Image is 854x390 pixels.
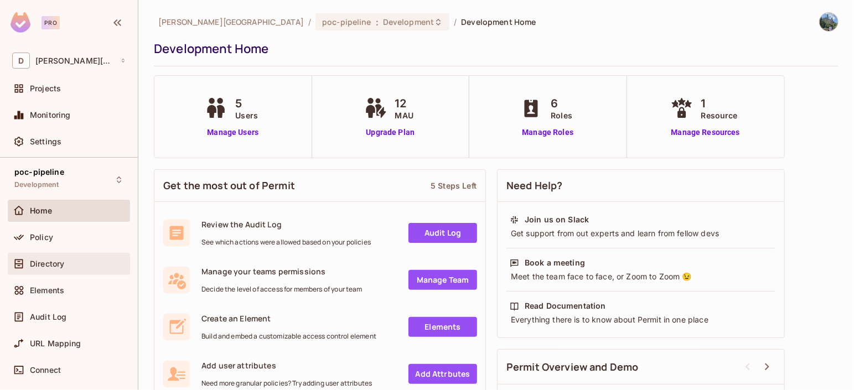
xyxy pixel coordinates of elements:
div: Meet the team face to face, or Zoom to Zoom 😉 [510,271,772,282]
span: Directory [30,259,64,268]
span: Workspace: david-santander [35,56,115,65]
span: Connect [30,366,61,375]
img: SReyMgAAAABJRU5ErkJggg== [11,12,30,33]
span: Development [383,17,434,27]
span: Audit Log [30,313,66,321]
span: the active workspace [158,17,304,27]
span: Decide the level of access for members of your team [201,285,363,294]
span: Add user attributes [201,360,372,371]
li: / [454,17,457,27]
span: Users [235,110,258,121]
div: 5 Steps Left [431,180,477,191]
span: 6 [551,95,572,112]
span: poc-pipeline [322,17,371,27]
a: Manage Resources [668,127,743,138]
div: Join us on Slack [525,214,589,225]
div: Development Home [154,40,833,57]
span: Monitoring [30,111,71,119]
span: Get the most out of Permit [163,179,295,193]
span: Roles [551,110,572,121]
a: Add Attrbutes [408,364,477,384]
span: Settings [30,137,61,146]
span: 5 [235,95,258,112]
span: MAU [395,110,413,121]
span: Need more granular policies? Try adding user attributes [201,379,372,388]
span: Permit Overview and Demo [506,360,639,374]
div: Everything there is to know about Permit in one place [510,314,772,325]
a: Upgrade Plan [362,127,419,138]
span: 12 [395,95,413,112]
span: Development Home [461,17,536,27]
div: Read Documentation [525,300,606,311]
span: See which actions were allowed based on your policies [201,238,371,247]
a: Manage Roles [517,127,578,138]
img: David Santander [820,13,838,31]
span: 1 [701,95,738,112]
span: Policy [30,233,53,242]
span: Review the Audit Log [201,219,371,230]
span: Resource [701,110,738,121]
a: Manage Team [408,270,477,290]
span: Elements [30,286,64,295]
span: Build and embed a customizable access control element [201,332,376,341]
span: Need Help? [506,179,563,193]
a: Manage Users [202,127,263,138]
span: Manage your teams permissions [201,266,363,277]
span: : [375,18,379,27]
div: Get support from out experts and learn from fellow devs [510,228,772,239]
span: D [12,53,30,69]
span: Create an Element [201,313,376,324]
span: Development [14,180,59,189]
span: URL Mapping [30,339,81,348]
span: poc-pipeline [14,168,64,176]
div: Book a meeting [525,257,585,268]
a: Audit Log [408,223,477,243]
div: Pro [42,16,60,29]
a: Elements [408,317,477,337]
li: / [308,17,311,27]
span: Home [30,206,53,215]
span: Projects [30,84,61,93]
